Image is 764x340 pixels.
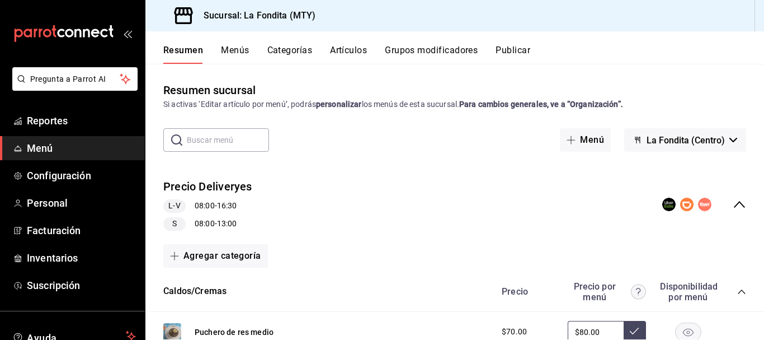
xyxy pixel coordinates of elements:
[568,281,646,302] div: Precio por menú
[647,135,725,146] span: La Fondita (Centro)
[27,278,136,293] span: Suscripción
[27,168,136,183] span: Configuración
[168,218,181,230] span: S
[12,67,138,91] button: Pregunta a Parrot AI
[145,170,764,240] div: collapse-menu-row
[30,73,120,85] span: Pregunta a Parrot AI
[27,223,136,238] span: Facturación
[195,9,315,22] h3: Sucursal: La Fondita (MTY)
[491,286,562,297] div: Precio
[163,285,227,298] button: Caldos/Cremas
[163,179,252,195] button: Precio Deliveryes
[27,113,136,128] span: Reportes
[27,250,136,266] span: Inventarios
[163,199,252,213] div: 08:00 - 16:30
[385,45,478,64] button: Grupos modificadores
[163,244,268,268] button: Agregar categoría
[123,29,132,38] button: open_drawer_menu
[316,100,362,109] strong: personalizar
[221,45,249,64] button: Menús
[330,45,367,64] button: Artículos
[560,128,611,152] button: Menú
[502,326,527,338] span: $70.00
[195,327,273,338] button: Puchero de res medio
[163,82,256,99] div: Resumen sucursal
[496,45,530,64] button: Publicar
[164,200,185,212] span: L-V
[267,45,313,64] button: Categorías
[624,128,746,152] button: La Fondita (Centro)
[187,129,269,151] input: Buscar menú
[163,45,203,64] button: Resumen
[163,217,252,231] div: 08:00 - 13:00
[8,81,138,93] a: Pregunta a Parrot AI
[660,281,716,302] div: Disponibilidad por menú
[737,287,746,296] button: collapse-category-row
[163,45,764,64] div: navigation tabs
[459,100,623,109] strong: Para cambios generales, ve a “Organización”.
[27,141,136,156] span: Menú
[163,99,746,110] div: Si activas ‘Editar artículo por menú’, podrás los menús de esta sucursal.
[27,195,136,211] span: Personal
